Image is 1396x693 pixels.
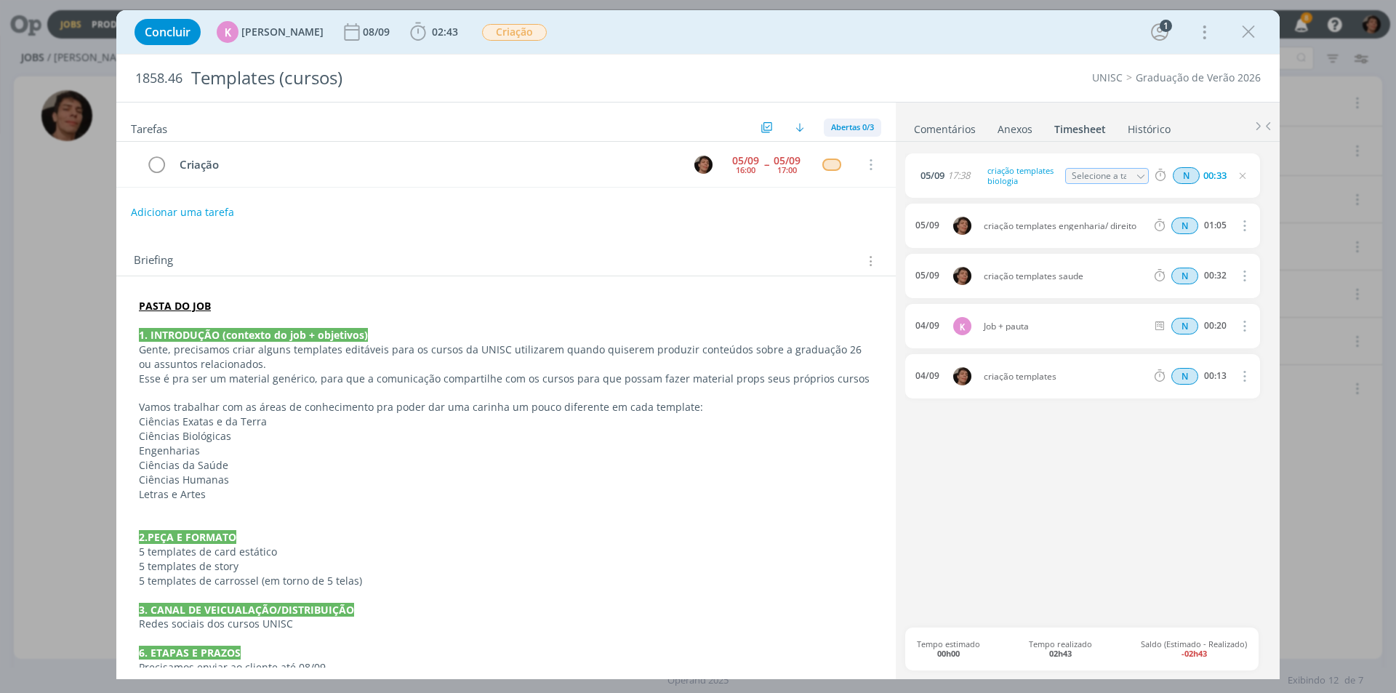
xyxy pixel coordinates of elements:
[406,20,462,44] button: 02:43
[1173,167,1200,184] div: Horas normais
[978,372,1152,381] span: criação templates
[217,21,324,43] button: K[PERSON_NAME]
[116,10,1280,679] div: dialog
[1148,20,1171,44] button: 1
[998,122,1032,137] div: Anexos
[1204,371,1227,381] div: 00:13
[217,21,238,43] div: K
[953,317,971,335] div: K
[777,166,797,174] div: 17:00
[953,367,971,385] img: P
[913,116,976,137] a: Comentários
[1171,217,1198,234] span: N
[1049,648,1072,659] b: 02h43
[1171,217,1198,234] div: Horas normais
[1141,639,1247,658] span: Saldo (Estimado - Realizado)
[1171,368,1198,385] span: N
[1173,167,1200,184] span: N
[139,646,241,660] strong: 6. ETAPAS E PRAZOS
[139,617,873,631] p: Redes sociais dos cursos UNISC
[134,252,173,271] span: Briefing
[984,163,1062,188] div: criação templates biologia
[917,639,980,658] span: Tempo estimado
[732,156,759,166] div: 05/09
[139,487,873,502] p: Letras e Artes
[139,559,873,574] p: 5 templates de story
[978,222,1152,231] span: criação templates engenharia/ direito
[131,119,167,136] span: Tarefas
[139,299,211,313] a: PASTA DO JOB
[482,24,547,41] span: Criação
[139,660,873,675] p: Precisamos enviar ao cliente até 08/09
[139,458,873,473] p: Ciências da Saúde
[953,267,971,285] img: P
[173,156,681,174] div: Criação
[1127,116,1171,137] a: Histórico
[1092,71,1123,84] a: UNISC
[363,27,393,37] div: 08/09
[432,25,458,39] span: 02:43
[135,19,201,45] button: Concluir
[145,26,190,38] span: Concluir
[1029,639,1092,658] span: Tempo realizado
[1171,368,1198,385] div: Horas normais
[139,530,236,544] strong: 2.PEÇA E FORMATO
[139,473,873,487] p: Ciências Humanas
[1171,268,1198,284] span: N
[139,372,873,386] p: Esse é pra ser um material genérico, para que a comunicação compartilhe com os cursos para que po...
[915,321,939,331] div: 04/09
[139,400,873,414] p: Vamos trabalhar com as áreas de conhecimento pra poder dar uma carinha um pouco diferente em cada...
[915,371,939,381] div: 04/09
[139,545,873,559] p: 5 templates de card estático
[920,171,944,180] span: 05/09
[831,121,874,132] span: Abertas 0/3
[736,166,755,174] div: 16:00
[139,444,873,458] p: Engenharias
[915,271,939,281] div: 05/09
[139,429,873,444] p: Ciências Biológicas
[481,23,547,41] button: Criação
[139,603,354,617] strong: 3. CANAL DE VEICUALAÇÃO/DISTRIBUIÇÃO
[1171,268,1198,284] div: Horas normais
[774,156,801,166] div: 05/09
[692,153,714,175] button: P
[185,60,786,96] div: Templates (cursos)
[139,328,368,342] strong: 1. INTRODUÇÃO (contexto do job + objetivos)
[953,217,971,235] img: P
[139,343,873,372] p: Gente, precisamos criar alguns templates editáveis para os cursos da UNISC utilizarem quando quis...
[1204,220,1227,231] div: 01:05
[1204,271,1227,281] div: 00:32
[795,123,804,132] img: arrow-down.svg
[1136,71,1261,84] a: Graduação de Verão 2026
[1171,318,1198,335] div: Horas normais
[764,159,769,169] span: --
[241,27,324,37] span: [PERSON_NAME]
[915,220,939,231] div: 05/09
[130,199,235,225] button: Adicionar uma tarefa
[139,574,873,588] p: 5 templates de carrossel (em torno de 5 telas)
[139,414,873,429] p: Ciências Exatas e da Terra
[1182,648,1207,659] b: -02h43
[1160,20,1172,32] div: 1
[1054,116,1107,137] a: Timesheet
[694,156,713,174] img: P
[135,71,182,87] span: 1858.46
[947,171,970,180] span: 17:38
[1204,321,1227,331] div: 00:20
[937,648,960,659] b: 00h00
[978,322,1152,331] span: Job + pauta
[1171,318,1198,335] span: N
[978,272,1152,281] span: criação templates saude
